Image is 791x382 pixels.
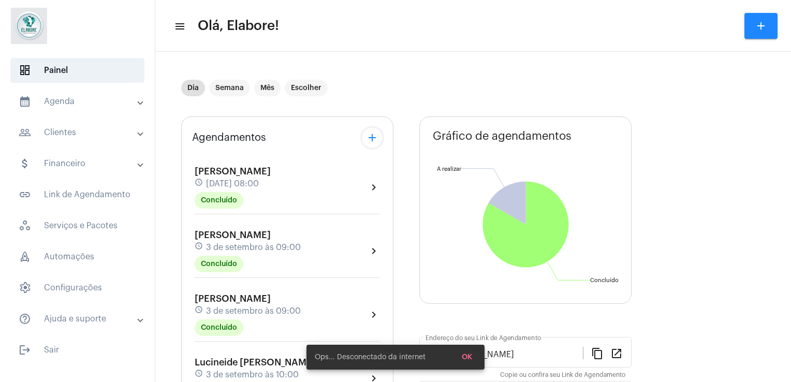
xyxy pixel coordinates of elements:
[19,126,138,139] mat-panel-title: Clientes
[6,120,155,145] mat-expansion-panel-header: sidenav iconClientes
[195,294,271,303] span: [PERSON_NAME]
[195,358,316,367] span: Lucineide [PERSON_NAME]
[6,306,155,331] mat-expansion-panel-header: sidenav iconAjuda e suporte
[198,18,279,34] span: Olá, Elabore!
[368,181,380,194] mat-icon: chevron_right
[368,245,380,257] mat-icon: chevron_right
[10,337,144,362] span: Sair
[500,372,625,379] mat-hint: Copie ou confira seu Link de Agendamento
[10,244,144,269] span: Automações
[590,277,619,283] text: Concluído
[195,369,204,380] mat-icon: schedule
[19,313,31,325] mat-icon: sidenav icon
[10,275,144,300] span: Configurações
[315,352,426,362] span: Ops... Desconectado da internet
[19,251,31,263] span: sidenav icon
[206,243,301,252] span: 3 de setembro às 09:00
[206,370,299,379] span: 3 de setembro às 10:00
[19,64,31,77] span: sidenav icon
[195,178,204,189] mat-icon: schedule
[6,89,155,114] mat-expansion-panel-header: sidenav iconAgenda
[254,80,281,96] mat-chip: Mês
[195,192,243,209] mat-chip: Concluído
[195,319,243,336] mat-chip: Concluído
[10,213,144,238] span: Serviços e Pacotes
[437,166,461,172] text: A realizar
[192,132,266,143] span: Agendamentos
[206,179,259,188] span: [DATE] 08:00
[591,347,604,359] mat-icon: content_copy
[206,306,301,316] span: 3 de setembro às 09:00
[19,219,31,232] span: sidenav icon
[19,282,31,294] span: sidenav icon
[453,348,480,366] button: OK
[19,344,31,356] mat-icon: sidenav icon
[19,157,138,170] mat-panel-title: Financeiro
[19,95,138,108] mat-panel-title: Agenda
[10,58,144,83] span: Painel
[195,230,271,240] span: [PERSON_NAME]
[19,157,31,170] mat-icon: sidenav icon
[195,167,271,176] span: [PERSON_NAME]
[10,182,144,207] span: Link de Agendamento
[368,308,380,321] mat-icon: chevron_right
[195,256,243,272] mat-chip: Concluído
[6,151,155,176] mat-expansion-panel-header: sidenav iconFinanceiro
[19,188,31,201] mat-icon: sidenav icon
[19,126,31,139] mat-icon: sidenav icon
[209,80,250,96] mat-chip: Semana
[755,20,767,32] mat-icon: add
[426,350,583,359] input: Link
[19,313,138,325] mat-panel-title: Ajuda e suporte
[19,95,31,108] mat-icon: sidenav icon
[462,354,472,361] span: OK
[8,5,50,47] img: 4c6856f8-84c7-1050-da6c-cc5081a5dbaf.jpg
[433,130,572,142] span: Gráfico de agendamentos
[181,80,205,96] mat-chip: Dia
[195,305,204,317] mat-icon: schedule
[610,347,623,359] mat-icon: open_in_new
[195,242,204,253] mat-icon: schedule
[174,20,184,33] mat-icon: sidenav icon
[366,131,378,144] mat-icon: add
[285,80,328,96] mat-chip: Escolher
